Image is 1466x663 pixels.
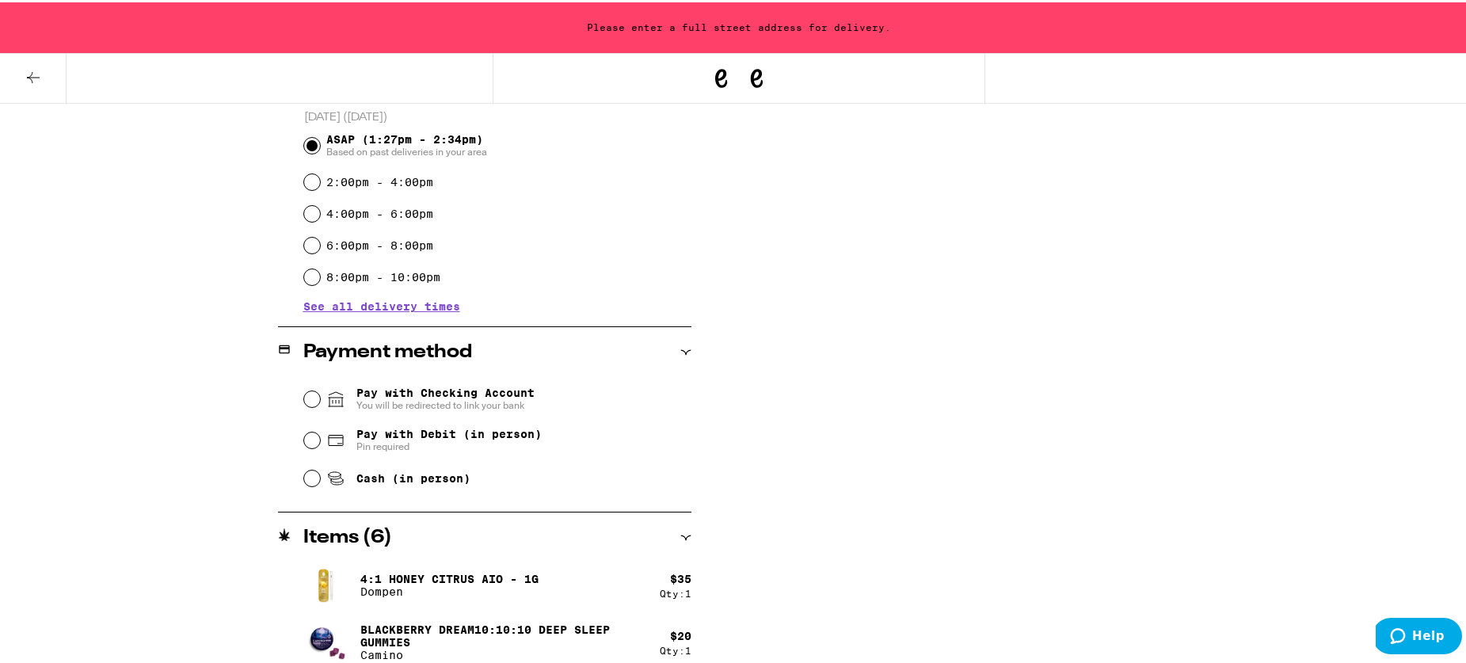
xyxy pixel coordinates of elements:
[360,583,539,596] p: Dompen
[356,470,470,482] span: Cash (in person)
[304,108,691,123] p: [DATE] ([DATE])
[660,643,691,653] div: Qty: 1
[303,299,460,310] button: See all delivery times
[356,397,535,410] span: You will be redirected to link your bank
[326,173,433,186] label: 2:00pm - 4:00pm
[326,205,433,218] label: 4:00pm - 6:00pm
[670,627,691,640] div: $ 20
[360,621,647,646] p: Blackberry Dream10:10:10 Deep Sleep Gummies
[303,341,472,360] h2: Payment method
[356,425,542,438] span: Pay with Debit (in person)
[326,237,433,250] label: 6:00pm - 8:00pm
[356,438,542,451] span: Pin required
[356,384,535,410] span: Pay with Checking Account
[360,570,539,583] p: 4:1 Honey Citrus AIO - 1g
[1376,615,1462,655] iframe: Opens a widget where you can find more information
[326,143,487,156] span: Based on past deliveries in your area
[303,526,392,545] h2: Items ( 6 )
[660,586,691,596] div: Qty: 1
[303,618,348,662] img: Camino - Blackberry Dream10:10:10 Deep Sleep Gummies
[303,561,348,605] img: Dompen - 4:1 Honey Citrus AIO - 1g
[326,131,487,156] span: ASAP (1:27pm - 2:34pm)
[360,646,647,659] p: Camino
[326,269,440,281] label: 8:00pm - 10:00pm
[670,570,691,583] div: $ 35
